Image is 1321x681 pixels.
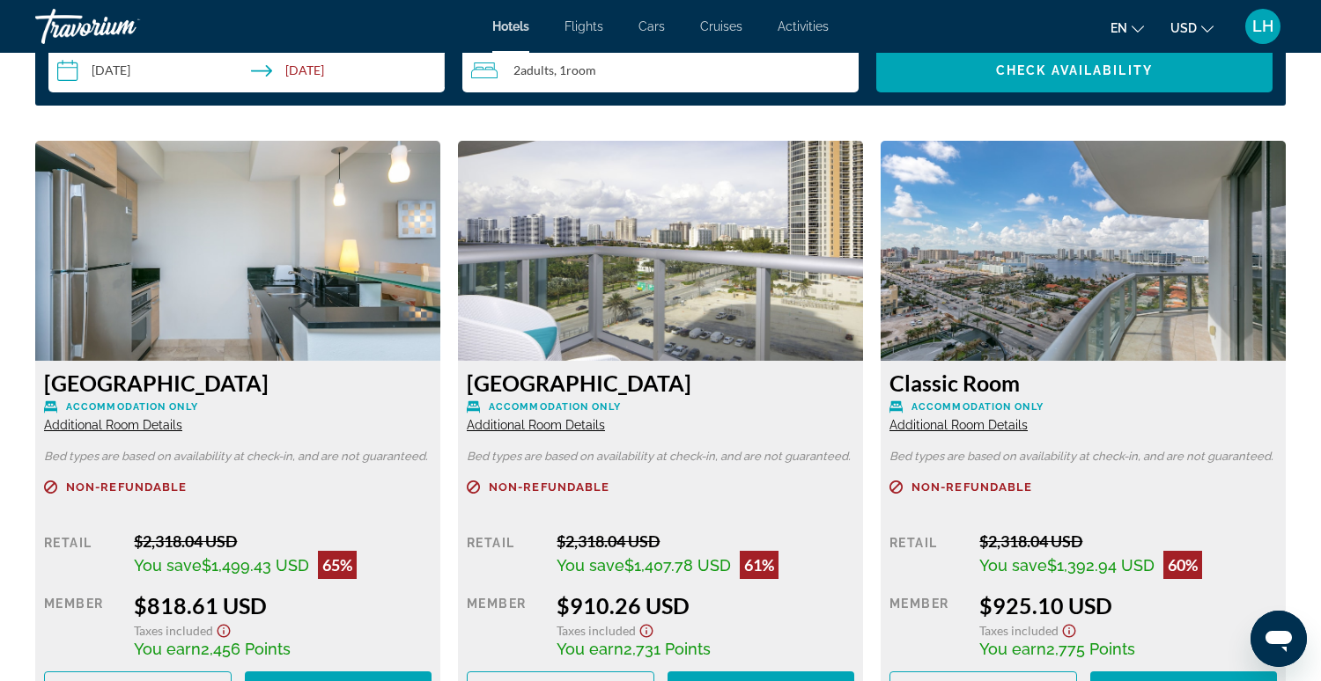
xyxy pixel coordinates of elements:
button: Show Taxes and Fees disclaimer [636,619,657,639]
img: 656cef68-e05e-4309-b06d-d950de66fca4.jpeg [881,141,1286,361]
button: Check-in date: Oct 6, 2025 Check-out date: Oct 10, 2025 [48,48,445,92]
span: 2,456 Points [201,640,291,658]
span: , 1 [554,63,596,77]
span: You save [134,556,202,575]
p: Bed types are based on availability at check-in, and are not guaranteed. [467,450,854,463]
p: Bed types are based on availability at check-in, and are not guaranteed. [44,450,432,463]
a: Cars [638,19,665,33]
span: 2,775 Points [1046,640,1135,658]
span: Accommodation Only [66,401,198,413]
span: en [1111,21,1127,35]
div: Member [467,592,543,658]
span: Accommodation Only [911,401,1044,413]
p: Bed types are based on availability at check-in, and are not guaranteed. [889,450,1277,463]
span: Additional Room Details [889,418,1028,432]
span: $1,392.94 USD [1047,556,1155,575]
span: $1,499.43 USD [202,556,309,575]
span: Non-refundable [66,481,187,493]
span: Adults [520,62,554,77]
div: 60% [1163,551,1202,579]
span: Room [566,62,596,77]
span: LH [1252,18,1273,35]
span: USD [1170,21,1197,35]
span: Additional Room Details [467,418,605,432]
div: Search widget [48,48,1273,92]
span: You earn [979,640,1046,658]
button: Change language [1111,15,1144,40]
h3: [GEOGRAPHIC_DATA] [467,370,854,396]
h3: Classic Room [889,370,1277,396]
span: Taxes included [557,623,636,638]
div: $2,318.04 USD [134,531,432,551]
span: You save [557,556,624,575]
a: Activities [778,19,829,33]
iframe: Button to launch messaging window [1251,611,1307,667]
button: Travelers: 2 adults, 0 children [462,48,859,92]
span: 2 [513,63,554,77]
div: Member [889,592,966,658]
div: $2,318.04 USD [557,531,854,551]
h3: [GEOGRAPHIC_DATA] [44,370,432,396]
div: Retail [467,531,543,579]
div: $925.10 USD [979,592,1277,619]
span: 2,731 Points [624,640,711,658]
img: cc686b44-f19d-4fc5-807a-46664b43f748.jpeg [35,141,440,361]
button: Show Taxes and Fees disclaimer [1059,619,1080,639]
span: Non-refundable [911,481,1032,493]
div: 61% [740,551,779,579]
span: Non-refundable [489,481,609,493]
div: Retail [889,531,966,579]
div: 65% [318,551,357,579]
span: Check Availability [996,63,1153,77]
div: Member [44,592,121,658]
span: You earn [557,640,624,658]
div: Retail [44,531,121,579]
div: $2,318.04 USD [979,531,1277,551]
span: You earn [134,640,201,658]
span: Accommodation Only [489,401,621,413]
a: Travorium [35,4,211,49]
div: $818.61 USD [134,592,432,619]
a: Flights [565,19,603,33]
span: Taxes included [134,623,213,638]
img: b209a029-5972-4947-a77d-9b2a271415a2.jpeg [458,141,863,361]
a: Cruises [700,19,742,33]
span: Taxes included [979,623,1059,638]
span: Additional Room Details [44,418,182,432]
button: Show Taxes and Fees disclaimer [213,619,234,639]
a: Hotels [492,19,529,33]
div: $910.26 USD [557,592,854,619]
span: You save [979,556,1047,575]
button: User Menu [1240,8,1286,45]
button: Check Availability [876,48,1273,92]
button: Change currency [1170,15,1214,40]
span: $1,407.78 USD [624,556,731,575]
